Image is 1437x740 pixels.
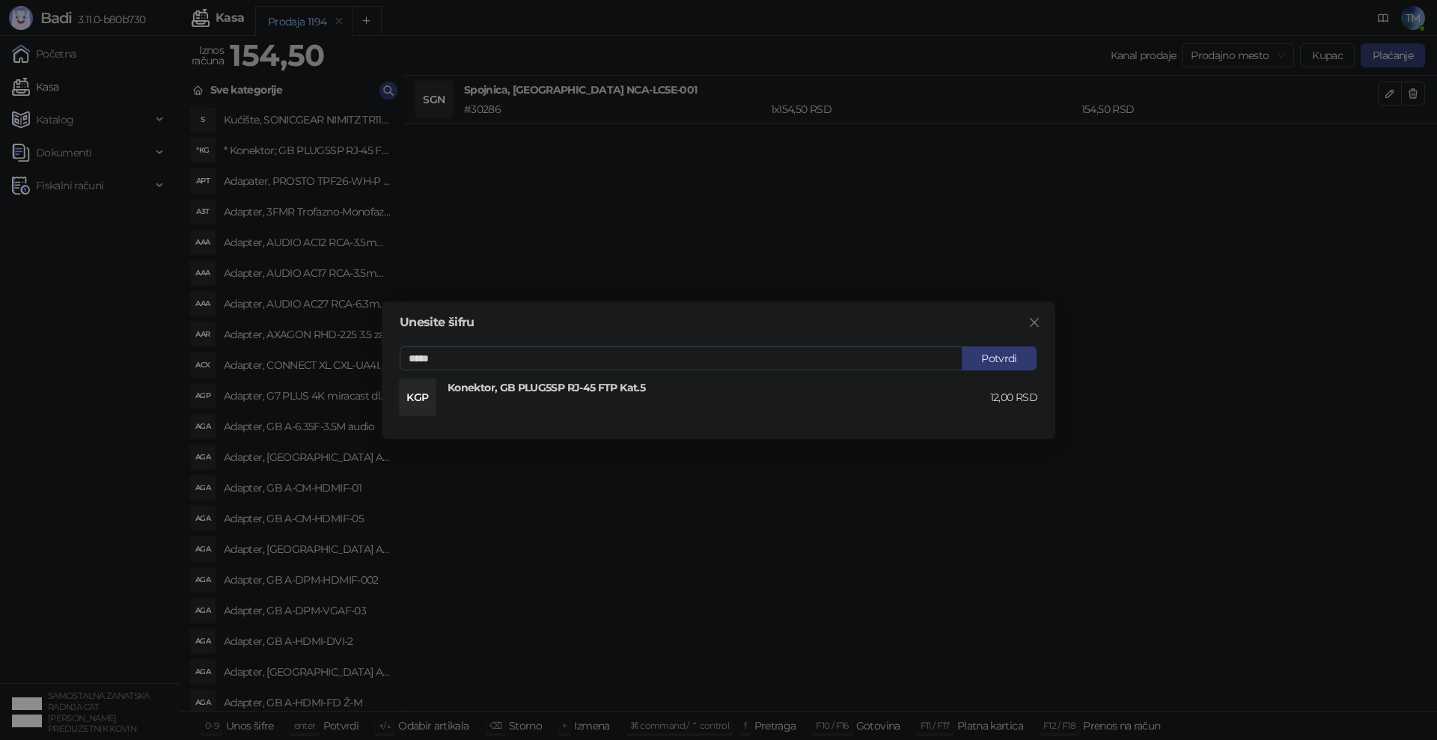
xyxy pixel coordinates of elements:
[400,379,436,415] div: KGP
[962,346,1037,370] button: Potvrdi
[1022,317,1046,328] span: Zatvori
[1022,311,1046,334] button: Close
[990,389,1037,406] div: 12,00 RSD
[400,317,1037,328] div: Unesite šifru
[1028,317,1040,328] span: close
[448,379,990,396] h4: Konektor, GB PLUG5SP RJ-45 FTP Kat.5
